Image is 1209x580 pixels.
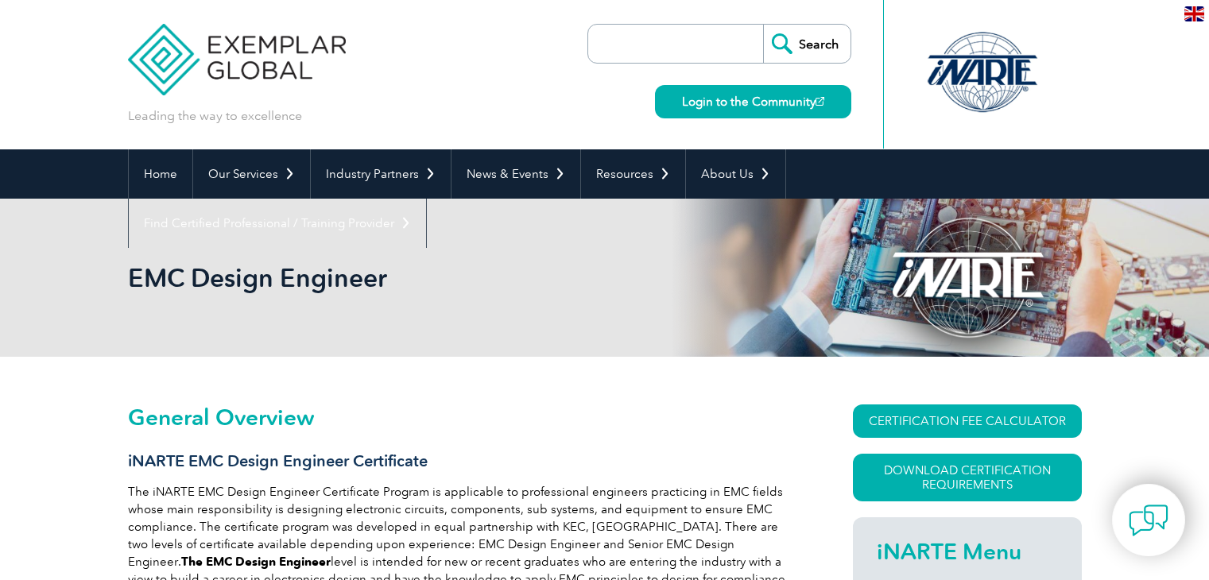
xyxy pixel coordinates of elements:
[129,199,426,248] a: Find Certified Professional / Training Provider
[129,149,192,199] a: Home
[311,149,451,199] a: Industry Partners
[193,149,310,199] a: Our Services
[1129,501,1168,540] img: contact-chat.png
[853,454,1082,501] a: Download Certification Requirements
[581,149,685,199] a: Resources
[451,149,580,199] a: News & Events
[686,149,785,199] a: About Us
[128,107,302,125] p: Leading the way to excellence
[763,25,851,63] input: Search
[1184,6,1204,21] img: en
[816,97,824,106] img: open_square.png
[181,555,331,569] strong: The EMC Design Engineer
[877,539,1058,564] h2: iNARTE Menu
[853,404,1082,438] a: CERTIFICATION FEE CALCULATOR
[128,262,738,293] h1: EMC Design Engineer
[655,85,851,118] a: Login to the Community
[128,451,796,471] h3: iNARTE EMC Design Engineer Certificate
[128,404,796,430] h2: General Overview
